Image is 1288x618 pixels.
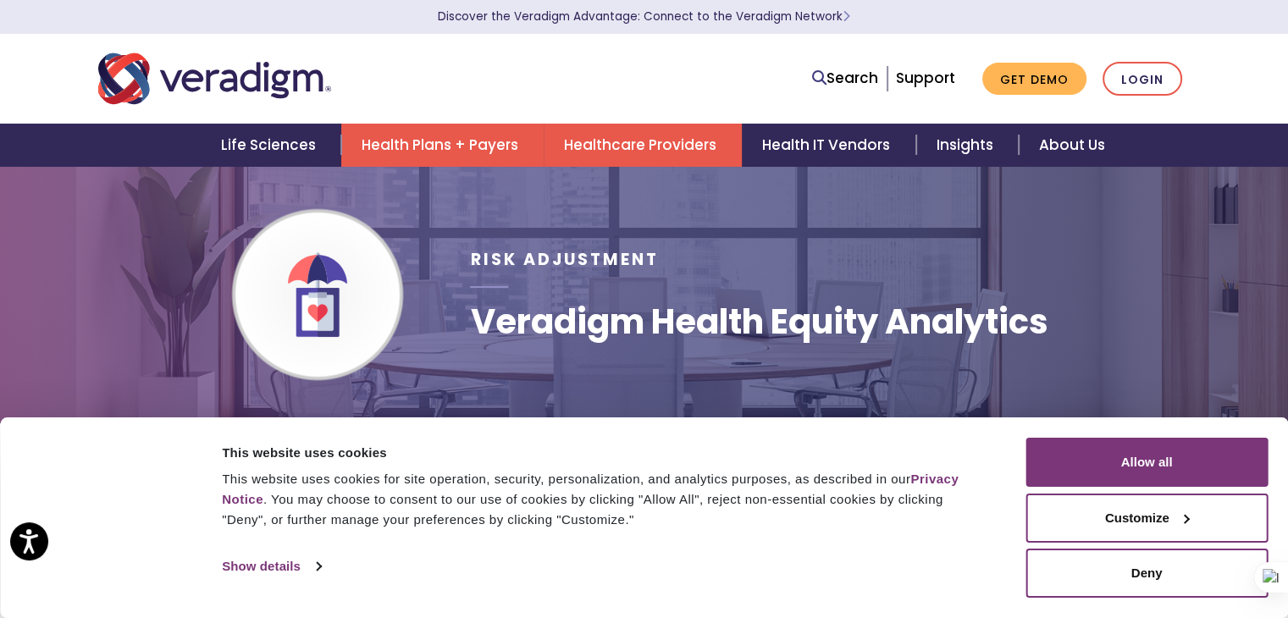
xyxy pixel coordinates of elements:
div: This website uses cookies for site operation, security, personalization, and analytics purposes, ... [222,469,987,530]
button: Deny [1025,549,1268,598]
a: Discover the Veradigm Advantage: Connect to the Veradigm NetworkLearn More [438,8,850,25]
a: Login [1103,62,1182,97]
a: Search [812,67,878,90]
a: Healthcare Providers [544,124,742,167]
span: Risk Adjustment [470,248,658,271]
a: Health IT Vendors [742,124,915,167]
button: Customize [1025,494,1268,543]
a: Support [896,68,955,88]
img: Veradigm logo [98,51,331,107]
button: Allow all [1025,438,1268,487]
div: This website uses cookies [222,443,987,463]
a: Insights [916,124,1019,167]
h1: Veradigm Health Equity Analytics [470,301,1048,342]
a: Health Plans + Payers [341,124,544,167]
span: Learn More [843,8,850,25]
a: Life Sciences [201,124,341,167]
a: About Us [1019,124,1125,167]
a: Get Demo [982,63,1086,96]
a: Show details [222,554,320,579]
